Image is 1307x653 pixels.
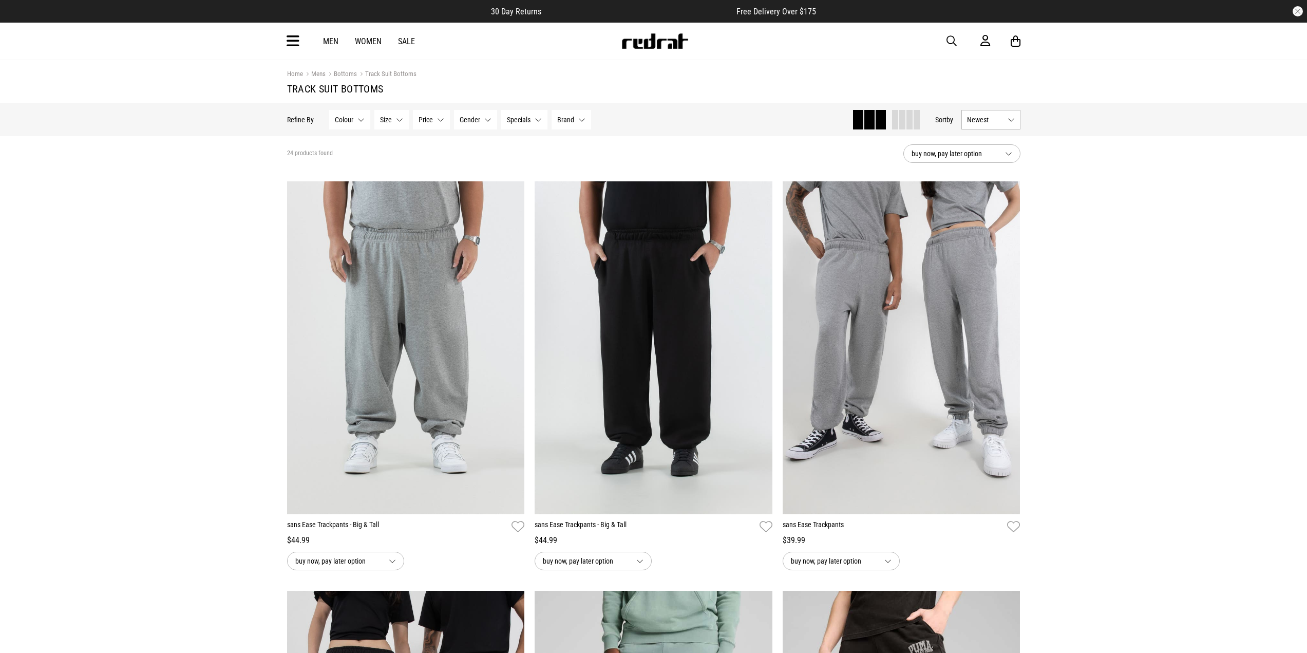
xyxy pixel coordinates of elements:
div: $39.99 [783,534,1020,547]
span: Colour [335,116,353,124]
div: $44.99 [287,534,525,547]
span: 24 products found [287,150,333,158]
span: Gender [460,116,480,124]
button: Price [413,110,450,129]
a: Bottoms [326,70,357,80]
span: Specials [507,116,531,124]
h1: Track Suit Bottoms [287,83,1020,95]
a: sans Ease Trackpants - Big & Tall [535,519,755,534]
button: Newest [961,110,1020,129]
img: Redrat logo [621,33,689,49]
span: by [946,116,953,124]
button: Size [374,110,409,129]
img: Sans Ease Trackpants - Big & Tall in Grey [287,181,525,514]
button: Colour [329,110,370,129]
div: $44.99 [535,534,772,547]
span: Size [380,116,392,124]
button: Sortby [935,114,953,126]
button: buy now, pay later option [535,552,652,570]
img: Sans Ease Trackpants - Big & Tall in Black [535,181,772,514]
a: Mens [303,70,326,80]
a: Track Suit Bottoms [357,70,416,80]
a: Sale [398,36,415,46]
button: Specials [501,110,547,129]
a: Women [355,36,382,46]
a: Home [287,70,303,78]
img: Sans Ease Trackpants in Grey [783,181,1020,514]
button: Brand [552,110,591,129]
a: sans Ease Trackpants [783,519,1003,534]
a: Men [323,36,338,46]
iframe: Customer reviews powered by Trustpilot [562,6,716,16]
button: buy now, pay later option [287,552,404,570]
span: buy now, pay later option [295,555,381,567]
span: buy now, pay later option [543,555,628,567]
span: Brand [557,116,574,124]
button: Gender [454,110,497,129]
p: Refine By [287,116,314,124]
span: Price [419,116,433,124]
a: sans Ease Trackpants - Big & Tall [287,519,508,534]
span: 30 Day Returns [491,7,541,16]
span: Free Delivery Over $175 [736,7,816,16]
button: buy now, pay later option [783,552,900,570]
button: buy now, pay later option [903,144,1020,163]
span: buy now, pay later option [912,147,997,160]
span: Newest [967,116,1003,124]
span: buy now, pay later option [791,555,876,567]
